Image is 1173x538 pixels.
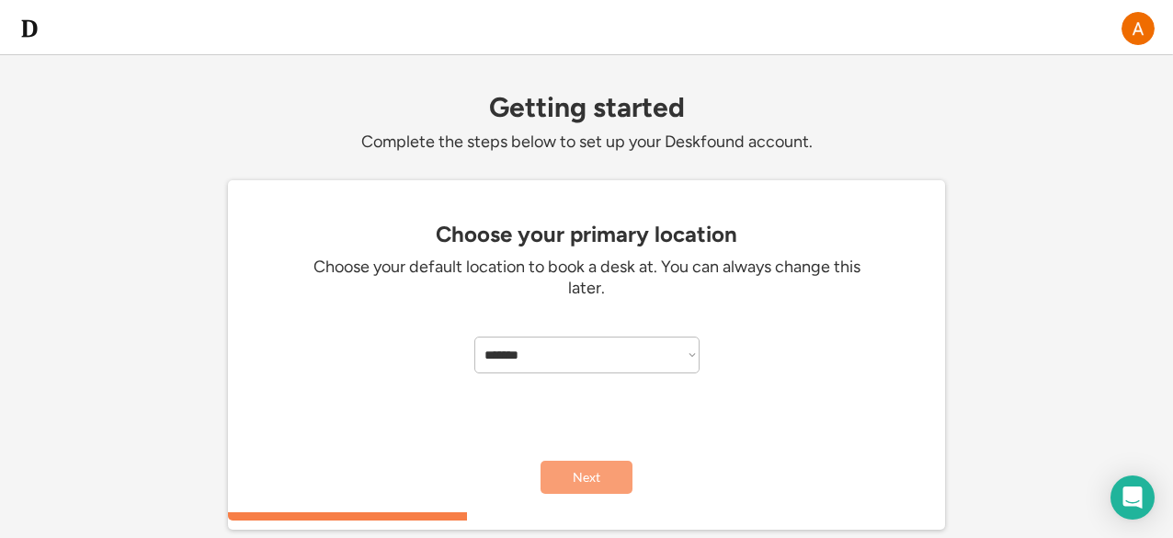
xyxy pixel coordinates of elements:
[237,222,936,247] div: Choose your primary location
[232,512,949,521] div: 33.3333333333333%
[1122,12,1155,45] img: ACg8ocLq6o6eZyKF68YmYILeN0v94qKcVUfKVYcDI3bDg2j9dOko5A=s96-c
[228,92,945,122] div: Getting started
[311,257,862,300] div: Choose your default location to book a desk at. You can always change this later.
[1110,475,1155,520] div: Open Intercom Messenger
[541,461,632,494] button: Next
[228,132,945,153] div: Complete the steps below to set up your Deskfound account.
[18,17,40,40] img: d-whitebg.png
